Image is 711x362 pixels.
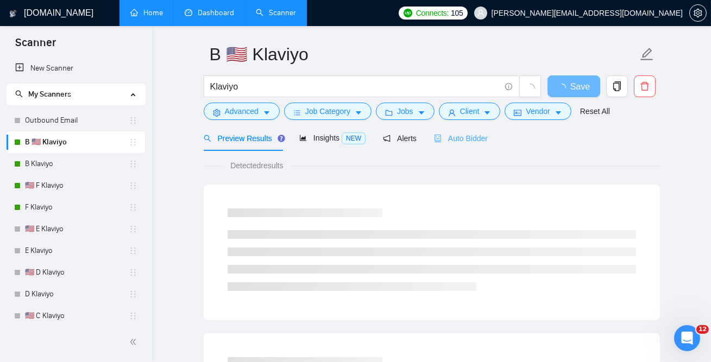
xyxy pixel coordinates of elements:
[15,90,23,98] span: search
[25,283,129,305] a: D Klaviyo
[305,105,350,117] span: Job Category
[7,35,65,58] span: Scanner
[385,109,393,117] span: folder
[514,109,521,117] span: idcard
[204,135,211,142] span: search
[25,175,129,196] a: 🇺🇸 F Klaviyo
[434,135,442,142] span: robot
[7,196,145,218] li: F Klaviyo
[25,131,129,153] a: B 🇺🇸 Klaviyo
[7,305,145,327] li: 🇺🇸 C Klaviyo
[383,135,391,142] span: notification
[525,84,535,93] span: loading
[299,134,307,142] span: area-chart
[548,75,600,97] button: Save
[9,5,17,22] img: logo
[263,109,270,117] span: caret-down
[689,9,707,17] a: setting
[204,134,282,143] span: Preview Results
[383,134,417,143] span: Alerts
[7,131,145,153] li: B 🇺🇸 Klaviyo
[460,105,480,117] span: Client
[526,105,550,117] span: Vendor
[397,105,413,117] span: Jobs
[448,109,456,117] span: user
[299,134,366,142] span: Insights
[129,336,140,347] span: double-left
[606,75,628,97] button: copy
[276,134,286,143] div: Tooltip anchor
[129,268,137,277] span: holder
[505,83,512,90] span: info-circle
[25,196,129,218] a: F Klaviyo
[640,47,654,61] span: edit
[634,75,656,97] button: delete
[634,81,655,91] span: delete
[129,290,137,299] span: holder
[557,84,570,92] span: loading
[129,246,137,255] span: holder
[15,58,136,79] a: New Scanner
[25,305,129,327] a: 🇺🇸 C Klaviyo
[225,105,259,117] span: Advanced
[15,90,71,99] span: My Scanners
[607,81,627,91] span: copy
[696,325,709,334] span: 12
[376,103,435,120] button: folderJobscaret-down
[689,4,707,22] button: setting
[7,110,145,131] li: Outbound Email
[256,8,296,17] a: searchScanner
[129,203,137,212] span: holder
[404,9,412,17] img: upwork-logo.png
[434,134,488,143] span: Auto Bidder
[129,116,137,125] span: holder
[690,9,706,17] span: setting
[7,262,145,283] li: 🇺🇸 D Klaviyo
[570,80,590,93] span: Save
[213,109,221,117] span: setting
[185,8,234,17] a: dashboardDashboard
[483,109,491,117] span: caret-down
[223,160,291,172] span: Detected results
[580,105,610,117] a: Reset All
[284,103,372,120] button: barsJob Categorycaret-down
[418,109,425,117] span: caret-down
[130,8,163,17] a: homeHome
[7,58,145,79] li: New Scanner
[25,240,129,262] a: E Klaviyo
[7,240,145,262] li: E Klaviyo
[7,153,145,175] li: B Klaviyo
[210,80,500,93] input: Search Freelance Jobs...
[129,225,137,233] span: holder
[505,103,571,120] button: idcardVendorcaret-down
[28,90,71,99] span: My Scanners
[674,325,700,351] iframe: Intercom live chat
[210,41,638,68] input: Scanner name...
[7,218,145,240] li: 🇺🇸 E Klaviyo
[7,175,145,196] li: 🇺🇸 F Klaviyo
[555,109,562,117] span: caret-down
[204,103,280,120] button: settingAdvancedcaret-down
[129,160,137,168] span: holder
[355,109,362,117] span: caret-down
[25,110,129,131] a: Outbound Email
[7,283,145,305] li: D Klaviyo
[129,138,137,147] span: holder
[416,7,449,19] span: Connects:
[25,262,129,283] a: 🇺🇸 D Klaviyo
[342,132,366,144] span: NEW
[129,312,137,320] span: holder
[25,218,129,240] a: 🇺🇸 E Klaviyo
[293,109,301,117] span: bars
[439,103,501,120] button: userClientcaret-down
[129,181,137,190] span: holder
[25,153,129,175] a: B Klaviyo
[477,9,485,17] span: user
[451,7,463,19] span: 105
